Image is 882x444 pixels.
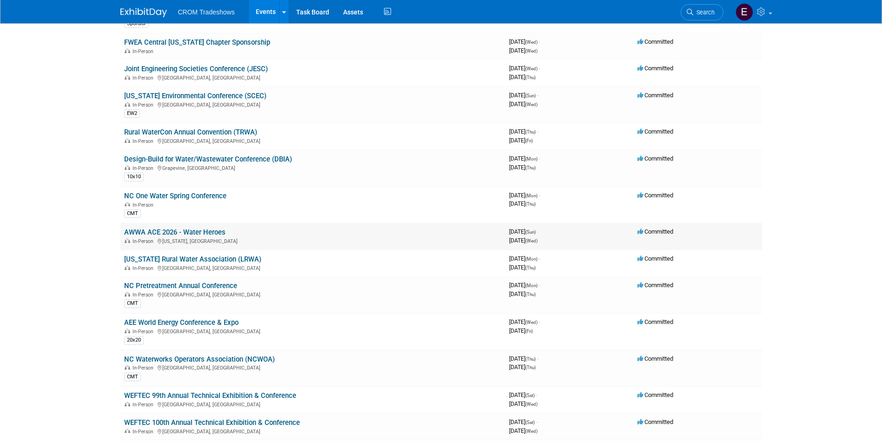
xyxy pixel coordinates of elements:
span: (Wed) [525,48,537,54]
span: Committed [637,192,673,199]
span: Committed [637,65,673,72]
span: (Thu) [525,165,536,170]
span: [DATE] [509,255,540,262]
span: In-Person [133,75,156,81]
span: - [539,65,540,72]
span: In-Person [133,102,156,108]
span: (Wed) [525,402,537,407]
a: Joint Engineering Societies Conference (JESC) [124,65,268,73]
span: [DATE] [509,391,537,398]
div: CMT [124,209,141,218]
span: - [536,391,537,398]
span: Committed [637,128,673,135]
span: [DATE] [509,282,540,289]
span: [DATE] [509,418,537,425]
img: Emily Williams [736,3,753,21]
span: (Thu) [525,129,536,135]
span: [DATE] [509,228,538,235]
div: [GEOGRAPHIC_DATA], [GEOGRAPHIC_DATA] [124,101,502,108]
img: In-Person Event [125,165,130,170]
span: [DATE] [509,192,540,199]
img: In-Person Event [125,365,130,370]
span: [DATE] [509,200,536,207]
div: 10x10 [124,173,144,181]
a: AEE World Energy Conference & Expo [124,318,239,327]
span: In-Person [133,138,156,144]
span: In-Person [133,165,156,171]
span: In-Person [133,365,156,371]
span: - [539,282,540,289]
a: NC Pretreatment Annual Conference [124,282,237,290]
span: - [536,418,537,425]
a: [US_STATE] Rural Water Association (LRWA) [124,255,261,263]
img: In-Person Event [125,48,130,53]
span: In-Person [133,429,156,435]
span: In-Person [133,265,156,271]
img: In-Person Event [125,138,130,143]
span: [DATE] [509,237,537,244]
span: (Thu) [525,365,536,370]
span: (Sun) [525,229,536,235]
span: (Fri) [525,138,533,143]
span: - [539,192,540,199]
a: WEFTEC 100th Annual Technical Exhibition & Conference [124,418,300,427]
div: [GEOGRAPHIC_DATA], [GEOGRAPHIC_DATA] [124,327,502,335]
span: (Mon) [525,156,537,161]
span: [DATE] [509,318,540,325]
div: Grapevine, [GEOGRAPHIC_DATA] [124,164,502,171]
img: In-Person Event [125,238,130,243]
span: In-Person [133,48,156,54]
span: Committed [637,255,673,262]
span: (Wed) [525,66,537,71]
span: (Mon) [525,256,537,262]
div: CMT [124,373,141,381]
span: [DATE] [509,290,536,297]
span: Committed [637,38,673,45]
span: (Thu) [525,265,536,270]
img: In-Person Event [125,429,130,433]
span: (Mon) [525,193,537,198]
span: (Mon) [525,283,537,288]
div: [GEOGRAPHIC_DATA], [GEOGRAPHIC_DATA] [124,290,502,298]
span: [DATE] [509,74,536,81]
span: Committed [637,418,673,425]
span: (Wed) [525,238,537,243]
span: (Sat) [525,420,535,425]
span: In-Person [133,238,156,244]
span: [DATE] [509,92,538,99]
span: Committed [637,228,673,235]
span: - [537,228,538,235]
span: [DATE] [509,65,540,72]
span: Committed [637,355,673,362]
span: Committed [637,391,673,398]
span: [DATE] [509,363,536,370]
img: ExhibitDay [120,8,167,17]
span: In-Person [133,329,156,335]
span: In-Person [133,292,156,298]
span: [DATE] [509,264,536,271]
a: NC One Water Spring Conference [124,192,226,200]
div: 20x20 [124,336,144,344]
span: CROM Tradeshows [178,8,235,16]
a: WEFTEC 99th Annual Technical Exhibition & Conference [124,391,296,400]
span: [DATE] [509,137,533,144]
a: Search [681,4,723,20]
span: Committed [637,318,673,325]
span: (Thu) [525,292,536,297]
span: - [537,355,538,362]
img: In-Person Event [125,75,130,80]
a: Rural WaterCon Annual Convention (TRWA) [124,128,257,136]
span: [DATE] [509,164,536,171]
span: (Wed) [525,320,537,325]
span: Committed [637,155,673,162]
div: [GEOGRAPHIC_DATA], [GEOGRAPHIC_DATA] [124,363,502,371]
span: (Thu) [525,357,536,362]
img: In-Person Event [125,329,130,333]
span: - [539,155,540,162]
span: Committed [637,92,673,99]
img: In-Person Event [125,202,130,207]
div: [GEOGRAPHIC_DATA], [GEOGRAPHIC_DATA] [124,74,502,81]
div: [GEOGRAPHIC_DATA], [GEOGRAPHIC_DATA] [124,137,502,144]
span: Search [693,9,715,16]
span: (Sun) [525,93,536,98]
